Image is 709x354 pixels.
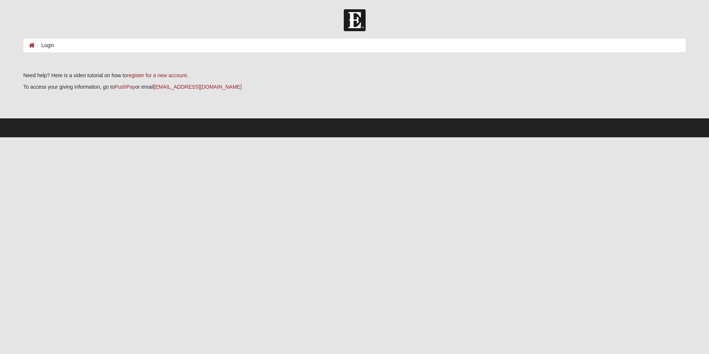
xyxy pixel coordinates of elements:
a: PushPay [115,84,135,90]
a: [EMAIL_ADDRESS][DOMAIN_NAME] [154,84,242,90]
a: register for a new account [127,72,187,78]
li: Login [35,42,54,49]
img: Church of Eleven22 Logo [344,9,366,31]
p: Need help? Here is a video tutorial on how to . [23,72,686,79]
p: To access your giving information, go to or email [23,83,686,91]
